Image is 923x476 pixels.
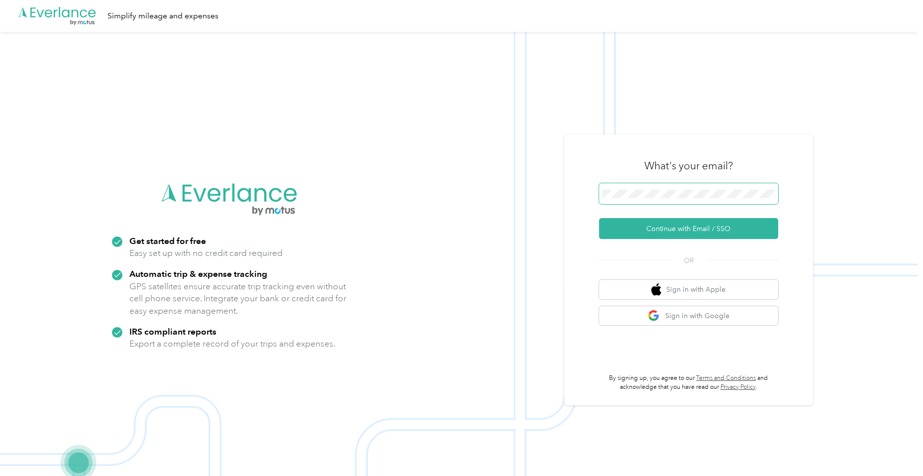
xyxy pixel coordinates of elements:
[599,280,778,299] button: apple logoSign in with Apple
[129,268,267,279] strong: Automatic trip & expense tracking
[599,374,778,391] p: By signing up, you agree to our and acknowledge that you have read our .
[107,10,218,22] div: Simplify mileage and expenses
[651,283,661,296] img: apple logo
[129,236,206,246] strong: Get started for free
[696,374,756,382] a: Terms and Conditions
[129,338,335,350] p: Export a complete record of your trips and expenses.
[599,218,778,239] button: Continue with Email / SSO
[599,306,778,326] button: google logoSign in with Google
[648,310,660,322] img: google logo
[129,247,283,259] p: Easy set up with no credit card required
[671,255,706,266] span: OR
[720,383,756,391] a: Privacy Policy
[129,326,216,337] strong: IRS compliant reports
[129,280,347,317] p: GPS satellites ensure accurate trip tracking even without cell phone service. Integrate your bank...
[644,159,733,173] h3: What's your email?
